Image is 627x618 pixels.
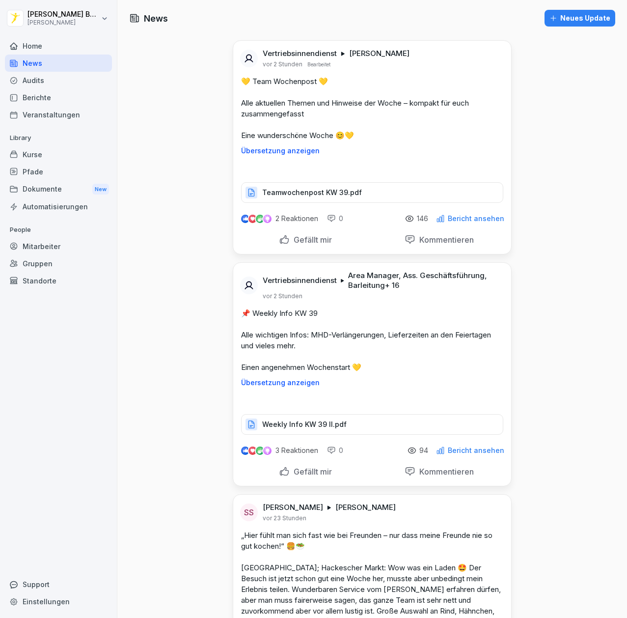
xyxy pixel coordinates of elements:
[256,447,264,455] img: celebrate
[415,467,474,477] p: Kommentieren
[27,10,99,19] p: [PERSON_NAME] Bogomolec
[5,180,112,198] div: Dokumente
[349,49,409,58] p: [PERSON_NAME]
[5,238,112,255] a: Mitarbeiter
[5,163,112,180] a: Pfade
[419,447,428,454] p: 94
[5,180,112,198] a: DokumenteNew
[263,446,272,455] img: inspiring
[242,447,249,454] img: like
[249,447,256,454] img: love
[241,191,503,200] a: Teamwochenpost KW 39.pdf
[241,76,503,141] p: 💛 Team Wochenpost 💛 Alle aktuellen Themen und Hinweise der Woche – kompakt für euch zusammengefas...
[335,503,396,512] p: [PERSON_NAME]
[5,106,112,123] a: Veranstaltungen
[448,215,504,223] p: Bericht ansehen
[275,215,318,223] p: 2 Reaktionen
[545,10,615,27] button: Neues Update
[263,214,272,223] img: inspiring
[263,49,337,58] p: Vertriebsinnendienst
[241,147,503,155] p: Übersetzung anzeigen
[27,19,99,26] p: [PERSON_NAME]
[263,292,302,300] p: vor 2 Stunden
[241,379,503,387] p: Übersetzung anzeigen
[275,447,318,454] p: 3 Reaktionen
[348,271,499,290] p: Area Manager, Ass. Geschäftsführung, Barleitung + 16
[448,447,504,454] p: Bericht ansehen
[263,276,337,285] p: Vertriebsinnendienst
[549,13,610,24] div: Neues Update
[262,188,362,197] p: Teamwochenpost KW 39.pdf
[241,422,503,432] a: Weekly Info KW 39 II.pdf
[290,467,332,477] p: Gefällt mir
[5,272,112,289] a: Standorte
[327,446,343,455] div: 0
[5,593,112,610] a: Einstellungen
[240,504,258,521] div: SS
[327,214,343,224] div: 0
[241,308,503,373] p: 📌 Weekly Info KW 39 Alle wichtigen Infos: MHD-Verlängerungen, Lieferzeiten an den Feiertagen und ...
[92,184,109,195] div: New
[263,514,306,522] p: vor 23 Stunden
[307,60,330,68] p: Bearbeitet
[262,420,347,429] p: Weekly Info KW 39 II.pdf
[5,72,112,89] a: Audits
[144,12,168,25] h1: News
[256,215,264,223] img: celebrate
[249,215,256,223] img: love
[242,215,249,223] img: like
[5,146,112,163] a: Kurse
[263,503,323,512] p: [PERSON_NAME]
[5,198,112,215] a: Automatisierungen
[417,215,428,223] p: 146
[5,255,112,272] a: Gruppen
[5,576,112,593] div: Support
[5,55,112,72] a: News
[5,222,112,238] p: People
[5,130,112,146] p: Library
[415,235,474,245] p: Kommentieren
[263,60,302,68] p: vor 2 Stunden
[5,89,112,106] a: Berichte
[5,37,112,55] a: Home
[290,235,332,245] p: Gefällt mir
